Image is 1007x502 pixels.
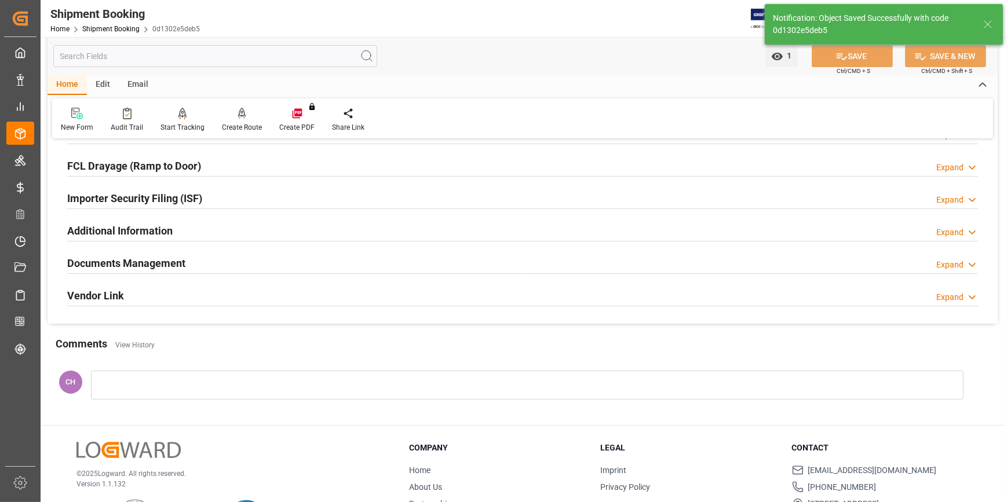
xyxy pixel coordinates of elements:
[76,468,380,479] p: © 2025 Logward. All rights reserved.
[67,190,202,206] h2: Importer Security Filing (ISF)
[76,479,380,489] p: Version 1.1.132
[48,75,87,95] div: Home
[67,158,201,174] h2: FCL Drayage (Ramp to Door)
[56,336,107,351] h2: Comments
[222,122,262,133] div: Create Route
[936,194,964,206] div: Expand
[905,45,986,67] button: SAVE & NEW
[160,122,205,133] div: Start Tracking
[812,45,893,67] button: SAVE
[936,226,964,239] div: Expand
[115,341,155,349] a: View History
[409,482,442,492] a: About Us
[600,482,650,492] a: Privacy Policy
[50,5,200,23] div: Shipment Booking
[936,259,964,271] div: Expand
[67,223,173,239] h2: Additional Information
[751,9,791,29] img: Exertis%20JAM%20-%20Email%20Logo.jpg_1722504956.jpg
[600,466,626,475] a: Imprint
[332,122,364,133] div: Share Link
[792,442,969,454] h3: Contact
[76,442,181,459] img: Logward Logo
[67,255,185,271] h2: Documents Management
[50,25,70,33] a: Home
[66,378,76,386] span: CH
[837,67,870,75] span: Ctrl/CMD + S
[87,75,119,95] div: Edit
[409,442,586,454] h3: Company
[773,12,972,36] div: Notification: Object Saved Successfully with code 0d1302e5deb5
[936,291,964,303] div: Expand
[921,67,972,75] span: Ctrl/CMD + Shift + S
[82,25,140,33] a: Shipment Booking
[61,122,93,133] div: New Form
[53,45,377,67] input: Search Fields
[808,481,877,493] span: [PHONE_NUMBER]
[783,51,792,60] span: 1
[409,466,430,475] a: Home
[600,442,777,454] h3: Legal
[765,45,798,67] button: open menu
[936,162,964,174] div: Expand
[808,464,937,477] span: [EMAIL_ADDRESS][DOMAIN_NAME]
[67,288,124,303] h2: Vendor Link
[119,75,157,95] div: Email
[111,122,143,133] div: Audit Trail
